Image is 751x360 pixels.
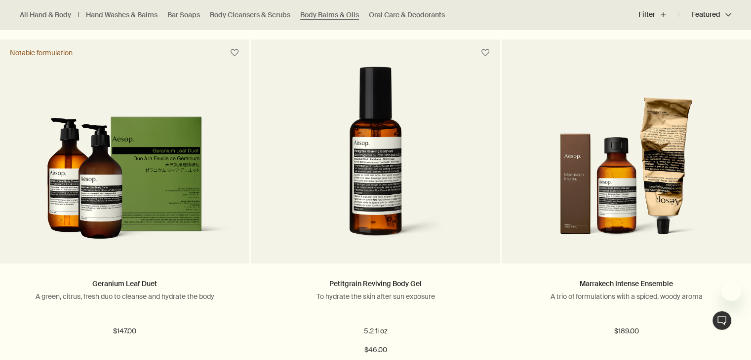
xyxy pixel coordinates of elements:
iframe: Close message from Aesop [721,281,741,301]
div: Aesop says "Our consultants are available now to offer personalised product advice.". Open messag... [579,281,741,350]
span: $46.00 [364,344,387,356]
button: Save to cabinet [476,44,494,62]
button: Featured [679,3,731,27]
span: $147.00 [113,325,136,337]
a: Marrakech Intense Ensemble [580,279,673,288]
a: Geranium Leaf Duet [92,279,157,288]
a: Petitgrain Reviving Body Gel with pump [251,66,500,263]
p: A green, citrus, fresh duo to cleanse and hydrate the body [15,292,235,301]
a: Oral Care & Deodorants [369,10,445,20]
iframe: no content [579,330,599,350]
a: Bar Soaps [167,10,200,20]
a: All Hand & Body [20,10,71,20]
div: Notable formulation [10,48,73,57]
a: Petitgrain Reviving Body Gel [329,279,422,288]
p: To hydrate the skin after sun exposure [266,292,485,301]
button: Filter [638,3,679,27]
img: Geranium Leaf Duet in outer carton [15,115,235,249]
img: Petitgrain Reviving Body Gel with pump [296,67,455,249]
p: A trio of formulations with a spiced, woody aroma [516,292,736,301]
a: Body Cleansers & Scrubs [210,10,290,20]
a: Hand Washes & Balms [86,10,158,20]
a: Body Balms & Oils [300,10,359,20]
button: Save to cabinet [226,44,243,62]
